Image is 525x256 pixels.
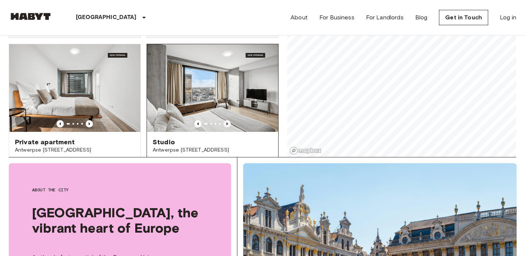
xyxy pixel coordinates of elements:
a: For Landlords [366,13,404,22]
a: Log in [500,13,516,22]
span: [GEOGRAPHIC_DATA], the vibrant heart of Europe [32,205,208,236]
span: About the city [32,187,208,193]
button: Previous image [223,120,231,127]
button: Previous image [86,120,93,127]
a: About [291,13,308,22]
a: Mapbox logo [289,146,322,155]
a: Marketing picture of unit BE-23-003-078-001Previous imagePrevious imagePrivate apartmentAntwerpse... [9,44,141,199]
p: [GEOGRAPHIC_DATA] [76,13,137,22]
span: Private apartment [15,138,75,146]
img: Marketing picture of unit BE-23-003-078-001 [9,44,140,132]
button: Previous image [57,120,64,127]
span: Antwerpse [STREET_ADDRESS] [153,146,272,154]
img: Habyt [9,13,52,20]
a: For Business [319,13,354,22]
button: Previous image [194,120,202,127]
a: Get in Touch [439,10,488,25]
a: Blog [415,13,428,22]
a: Marketing picture of unit BE-23-003-103-001Previous imagePrevious imageStudioAntwerpse [STREET_AD... [147,44,279,199]
img: Marketing picture of unit BE-23-003-103-001 [147,44,278,132]
span: Studio [153,138,175,146]
span: Antwerpse [STREET_ADDRESS] [15,146,135,154]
